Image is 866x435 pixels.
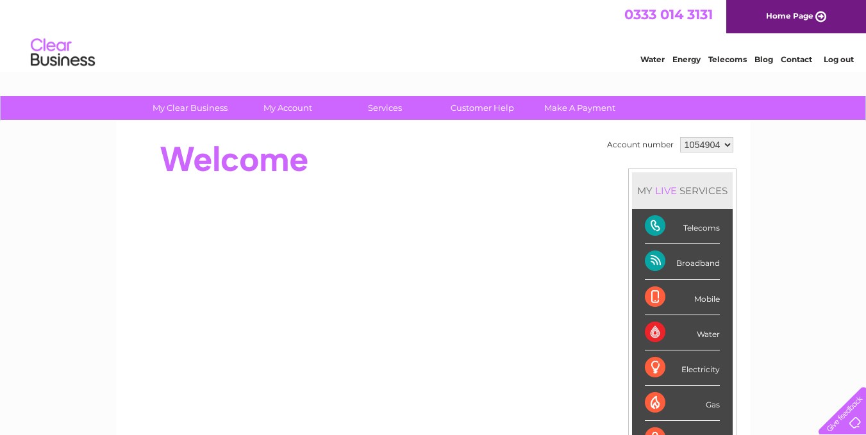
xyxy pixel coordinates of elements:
[645,244,720,279] div: Broadband
[645,280,720,315] div: Mobile
[645,350,720,386] div: Electricity
[640,54,665,64] a: Water
[708,54,747,64] a: Telecoms
[624,6,713,22] a: 0333 014 3131
[754,54,773,64] a: Blog
[604,134,677,156] td: Account number
[645,386,720,421] div: Gas
[824,54,854,64] a: Log out
[645,315,720,350] div: Water
[235,96,340,120] a: My Account
[653,185,679,197] div: LIVE
[137,96,243,120] a: My Clear Business
[332,96,438,120] a: Services
[672,54,701,64] a: Energy
[781,54,812,64] a: Contact
[632,172,733,209] div: MY SERVICES
[429,96,535,120] a: Customer Help
[645,209,720,244] div: Telecoms
[30,33,96,72] img: logo.png
[527,96,633,120] a: Make A Payment
[131,7,737,62] div: Clear Business is a trading name of Verastar Limited (registered in [GEOGRAPHIC_DATA] No. 3667643...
